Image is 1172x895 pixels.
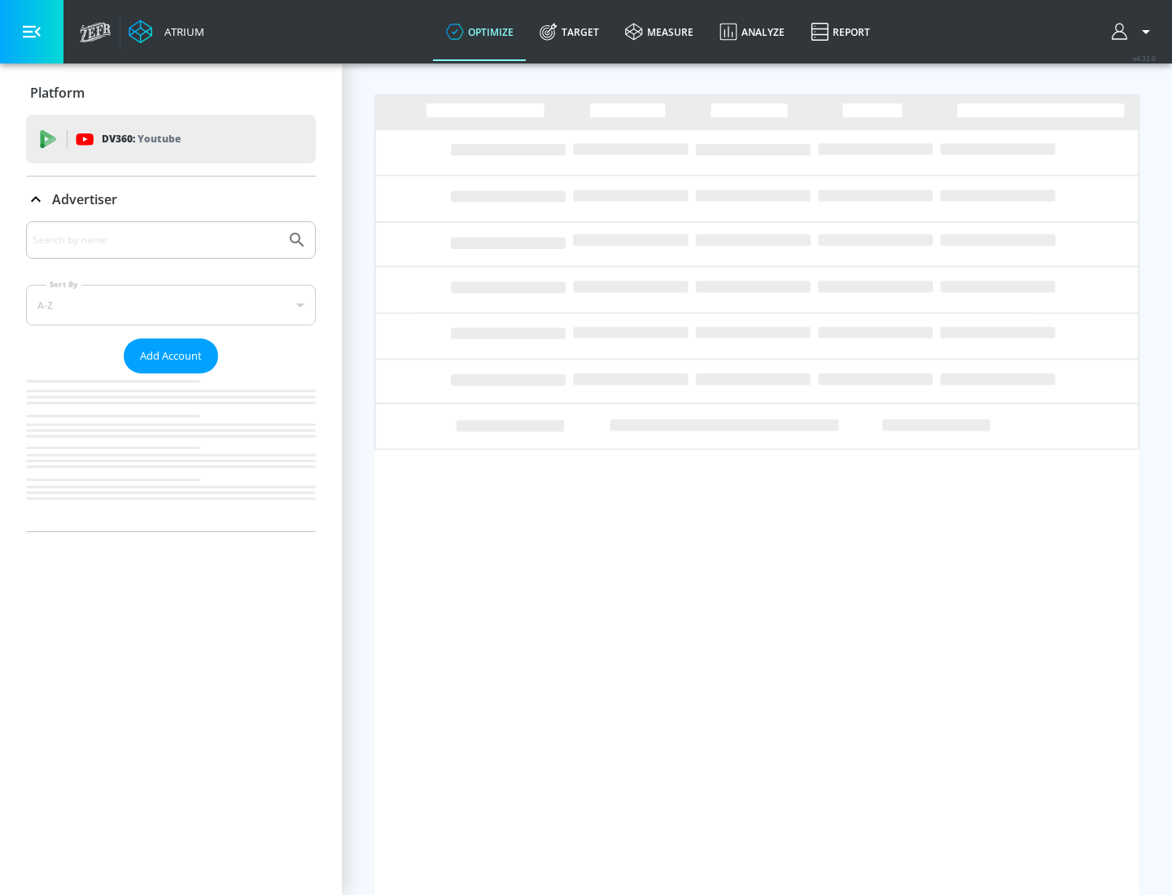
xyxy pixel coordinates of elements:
div: Advertiser [26,177,316,222]
div: Atrium [158,24,204,39]
p: Advertiser [52,190,117,208]
p: Platform [30,84,85,102]
div: Platform [26,70,316,116]
label: Sort By [46,279,81,290]
a: Analyze [706,2,798,61]
div: Advertiser [26,221,316,531]
div: A-Z [26,285,316,325]
div: DV360: Youtube [26,115,316,164]
span: Add Account [140,347,202,365]
span: v 4.32.0 [1133,54,1156,63]
a: optimize [433,2,527,61]
input: Search by name [33,229,279,251]
a: Report [798,2,883,61]
button: Add Account [124,338,218,373]
a: Atrium [129,20,204,44]
p: DV360: [102,130,181,148]
a: Target [527,2,612,61]
p: Youtube [138,130,181,147]
nav: list of Advertiser [26,373,316,531]
a: measure [612,2,706,61]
